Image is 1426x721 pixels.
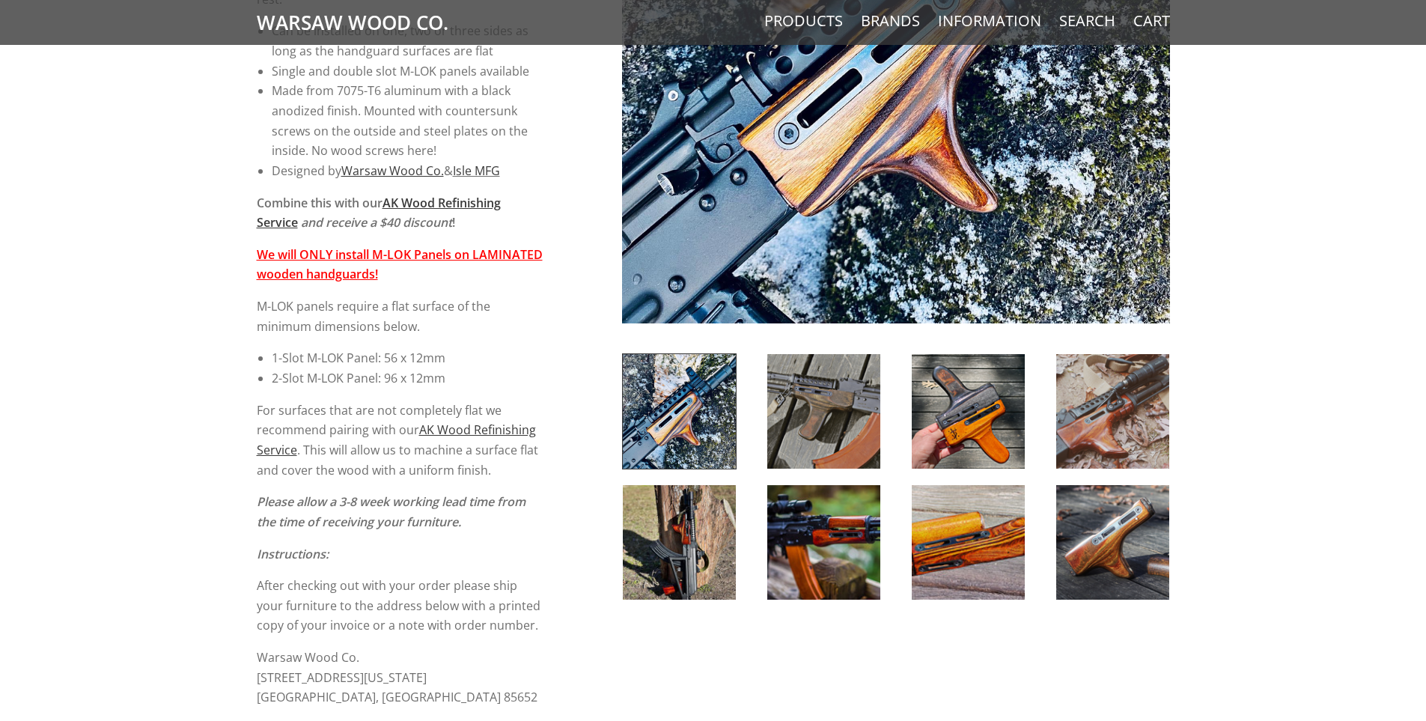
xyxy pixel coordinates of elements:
span: [GEOGRAPHIC_DATA], [GEOGRAPHIC_DATA] 85652 [257,689,537,705]
a: Brands [861,11,920,31]
span: Warsaw Wood Co. [257,649,359,666]
li: Single and double slot M-LOK panels available [272,61,543,82]
li: Designed by & [272,161,543,181]
strong: Combine this with our ! [257,195,501,231]
a: Warsaw Wood Co. [341,162,444,179]
a: Isle MFG [453,162,500,179]
p: M-LOK panels require a flat surface of the minimum dimensions below. [257,296,543,336]
span: [STREET_ADDRESS][US_STATE] [257,669,427,686]
li: Made from 7075-T6 aluminum with a black anodized finish. Mounted with countersunk screws on the o... [272,81,543,161]
a: Search [1059,11,1115,31]
p: For surfaces that are not completely flat we recommend pairing with our . This will allow us to m... [257,401,543,481]
strong: We will ONLY install M-LOK Panels on LAMINATED wooden handguards! [257,246,543,283]
li: 1-Slot M-LOK Panel: 56 x 12mm [272,348,543,368]
a: Cart [1133,11,1170,31]
img: AK Wood M-LOK Install Service [912,354,1025,469]
a: Information [938,11,1041,31]
a: AK Wood Refinishing Service [257,422,536,458]
em: Please allow a 3-8 week working lead time from the time of receiving your furniture. [257,493,525,530]
img: AK Wood M-LOK Install Service [1056,354,1169,469]
img: AK Wood M-LOK Install Service [1056,485,1169,600]
img: AK Wood M-LOK Install Service [767,485,880,600]
li: 2-Slot M-LOK Panel: 96 x 12mm [272,368,543,389]
p: After checking out with your order please ship your furniture to the address below with a printed... [257,576,543,636]
img: AK Wood M-LOK Install Service [912,485,1025,600]
img: AK Wood M-LOK Install Service [623,354,736,469]
em: and receive a $40 discount [301,214,452,231]
img: AK Wood M-LOK Install Service [767,354,880,469]
em: Instructions: [257,546,329,562]
a: Products [764,11,843,31]
img: AK Wood M-LOK Install Service [623,485,736,600]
